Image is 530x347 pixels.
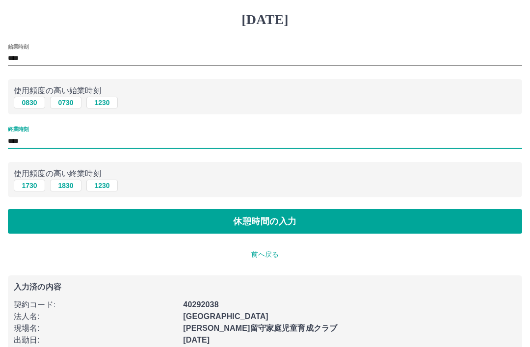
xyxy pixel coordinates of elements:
p: 入力済の内容 [14,283,516,291]
p: 出勤日 : [14,334,177,346]
p: 前へ戻る [8,249,522,260]
button: 0730 [50,97,81,108]
button: 1830 [50,180,81,191]
label: 終業時刻 [8,126,28,133]
button: 1730 [14,180,45,191]
label: 始業時刻 [8,43,28,50]
b: 40292038 [183,300,218,309]
p: 法人名 : [14,311,177,322]
h1: [DATE] [8,11,522,28]
b: [GEOGRAPHIC_DATA] [183,312,268,320]
p: 現場名 : [14,322,177,334]
button: 1230 [86,180,118,191]
b: [PERSON_NAME]留守家庭児童育成クラブ [183,324,337,332]
button: 1230 [86,97,118,108]
p: 使用頻度の高い終業時刻 [14,168,516,180]
button: 休憩時間の入力 [8,209,522,234]
button: 0830 [14,97,45,108]
b: [DATE] [183,336,210,344]
p: 使用頻度の高い始業時刻 [14,85,516,97]
p: 契約コード : [14,299,177,311]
